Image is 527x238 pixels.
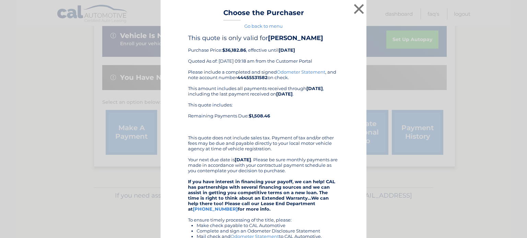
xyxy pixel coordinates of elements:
b: [DATE] [279,47,295,53]
b: $1,508.46 [249,113,270,118]
b: $36,182.86 [222,47,246,53]
a: [PHONE_NUMBER] [193,206,238,212]
h3: Choose the Purchaser [223,9,304,21]
li: Complete and sign an Odometer Disclosure Statement [197,228,339,234]
a: Odometer Statement [277,69,325,75]
b: 44455531582 [237,75,268,80]
a: Go back to menu [244,23,283,29]
div: This quote includes: Remaining Payments Due: [188,102,339,129]
b: [DATE] [306,86,323,91]
strong: If you have interest in financing your payoff, we can help! CAL has partnerships with several fin... [188,179,335,212]
b: [DATE] [276,91,293,97]
b: [DATE] [235,157,251,162]
li: Make check payable to CAL Automotive [197,223,339,228]
h4: This quote is only valid for [188,34,339,42]
b: [PERSON_NAME] [268,34,323,42]
button: × [352,2,366,16]
div: Purchase Price: , effective until Quoted As of: [DATE] 09:18 am from the Customer Portal [188,34,339,69]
